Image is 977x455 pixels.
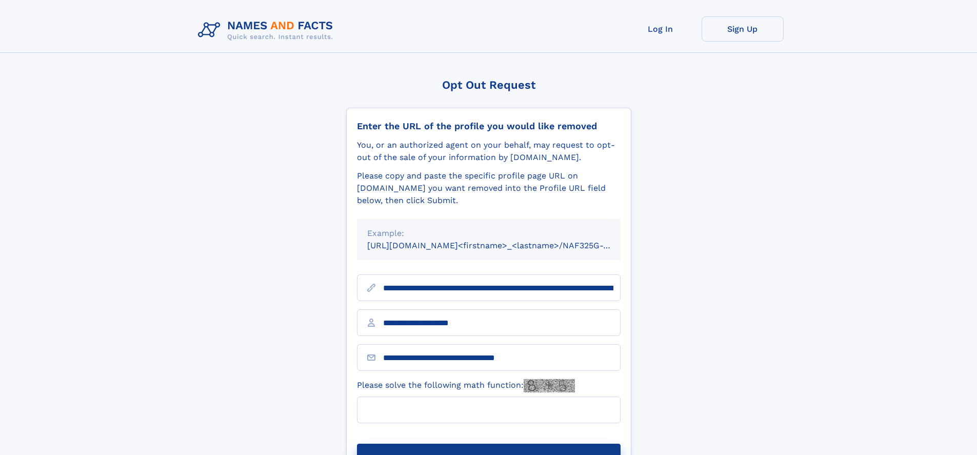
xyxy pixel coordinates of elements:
a: Log In [620,16,702,42]
div: Enter the URL of the profile you would like removed [357,121,621,132]
a: Sign Up [702,16,784,42]
small: [URL][DOMAIN_NAME]<firstname>_<lastname>/NAF325G-xxxxxxxx [367,241,640,250]
div: Opt Out Request [346,78,631,91]
div: Please copy and paste the specific profile page URL on [DOMAIN_NAME] you want removed into the Pr... [357,170,621,207]
img: Logo Names and Facts [194,16,342,44]
label: Please solve the following math function: [357,379,575,392]
div: Example: [367,227,610,240]
div: You, or an authorized agent on your behalf, may request to opt-out of the sale of your informatio... [357,139,621,164]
